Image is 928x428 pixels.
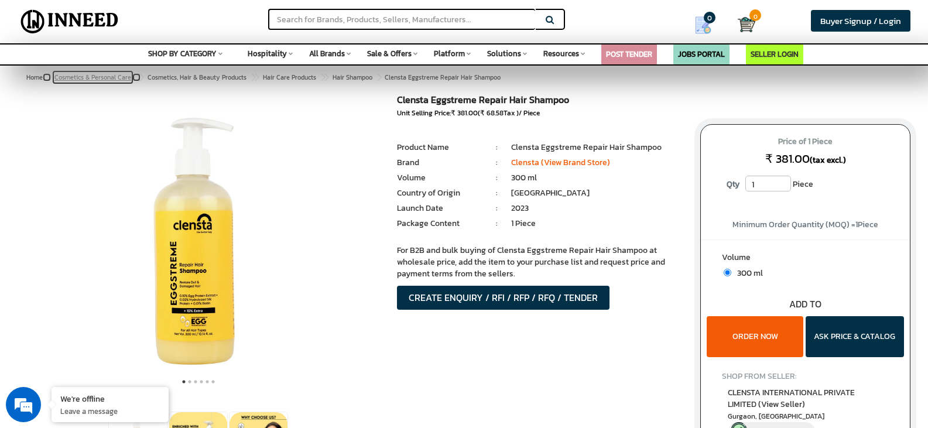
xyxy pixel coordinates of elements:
[60,393,160,404] div: We're offline
[793,176,813,193] span: Piece
[728,412,883,422] span: Gurgaon
[397,286,609,310] button: CREATE ENQUIRY / RFI / RFP / RFQ / TENDER
[806,316,904,357] button: ASK PRICE & CATALOG
[855,218,858,231] span: 1
[397,95,683,108] h1: Clensta Eggstreme Repair Hair Shampoo
[397,187,482,199] li: Country of Origin
[722,252,889,266] label: Volume
[25,135,204,254] span: We are offline. Please leave us a message.
[704,12,715,23] span: 0
[482,218,511,230] li: :
[728,386,855,410] span: CLENSTA INTERNATIONAL PRIVATE LIMITED
[511,172,683,184] li: 300 ml
[397,157,482,169] li: Brand
[722,372,889,381] h4: SHOP FROM SELLER:
[263,73,316,82] span: Hair Care Products
[606,49,652,60] a: POST TENDER
[820,14,901,28] span: Buyer Signup / Login
[694,16,712,34] img: Show My Quotes
[397,172,482,184] li: Volume
[268,9,535,30] input: Search for Brands, Products, Sellers, Manufacturers...
[145,70,249,84] a: Cosmetics, Hair & Beauty Products
[16,7,124,36] img: Inneed.Market
[811,10,910,32] a: Buyer Signup / Login
[148,73,246,82] span: Cosmetics, Hair & Beauty Products
[397,218,482,230] li: Package Content
[248,48,287,59] span: Hospitality
[677,12,738,39] a: my Quotes 0
[434,48,465,59] span: Platform
[187,376,193,388] button: 2
[6,295,223,336] textarea: Type your message and click 'Submit'
[192,6,220,34] div: Minimize live chat window
[148,48,217,59] span: SHOP BY CATEGORY
[810,154,846,166] span: (tax excl.)
[511,218,683,230] li: 1 Piece
[52,73,501,82] span: Clensta Eggstreme Repair Hair Shampoo
[172,336,213,352] em: Submit
[60,406,160,416] p: Leave a message
[482,172,511,184] li: :
[210,376,216,388] button: 6
[397,108,683,118] div: Unit Selling Price: ( Tax )
[24,70,45,84] a: Home
[451,108,478,118] span: ₹ 381.00
[333,73,372,82] span: Hair Shampoo
[511,142,683,153] li: Clensta Eggstreme Repair Hair Shampoo
[519,108,540,118] span: / Piece
[397,245,683,280] p: For B2B and bulk buying of Clensta Eggstreme Repair Hair Shampoo at wholesale price, add the item...
[738,16,755,33] img: Cart
[204,376,210,388] button: 5
[738,12,747,37] a: Cart 0
[309,48,345,59] span: All Brands
[543,48,579,59] span: Resources
[749,9,761,21] span: 0
[20,70,49,77] img: logo_Zg8I0qSkbAqR2WFHt3p6CTuqpyXMFPubPcD2OT02zFN43Cy9FUNNG3NEPhM_Q1qe_.png
[482,157,511,169] li: :
[487,48,521,59] span: Solutions
[52,95,345,388] img: Clensta Eggstreme Repair Hair Shampoo
[480,108,504,118] span: ₹ 68.58
[732,218,878,231] span: Minimum Order Quantity (MOQ) = Piece
[251,70,256,84] span: >
[511,156,610,169] a: Clensta (View Brand Store)
[482,142,511,153] li: :
[482,203,511,214] li: :
[678,49,725,60] a: JOBS PORTAL
[751,49,799,60] a: SELLER LOGIN
[707,316,803,357] button: ORDER NOW
[721,176,745,193] label: Qty
[61,66,197,81] div: Leave a message
[367,48,412,59] span: Sale & Offers
[376,70,382,84] span: >
[330,70,375,84] a: Hair Shampoo
[135,70,141,84] span: >
[320,70,326,84] span: >
[765,150,810,167] span: ₹ 381.00
[397,142,482,153] li: Product Name
[511,187,683,199] li: [GEOGRAPHIC_DATA]
[52,70,133,84] a: Cosmetics & Personal Care
[397,203,482,214] li: Launch Date
[47,73,50,82] span: >
[181,376,187,388] button: 1
[193,376,198,388] button: 3
[198,376,204,388] button: 4
[731,267,763,279] span: 300 ml
[81,283,89,290] img: salesiqlogo_leal7QplfZFryJ6FIlVepeu7OftD7mt8q6exU6-34PB8prfIgodN67KcxXM9Y7JQ_.png
[54,73,131,82] span: Cosmetics & Personal Care
[482,187,511,199] li: :
[261,70,319,84] a: Hair Care Products
[701,297,910,311] div: ADD TO
[511,203,683,214] li: 2023
[712,132,899,151] span: Price of 1 Piece
[92,282,149,290] em: Driven by SalesIQ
